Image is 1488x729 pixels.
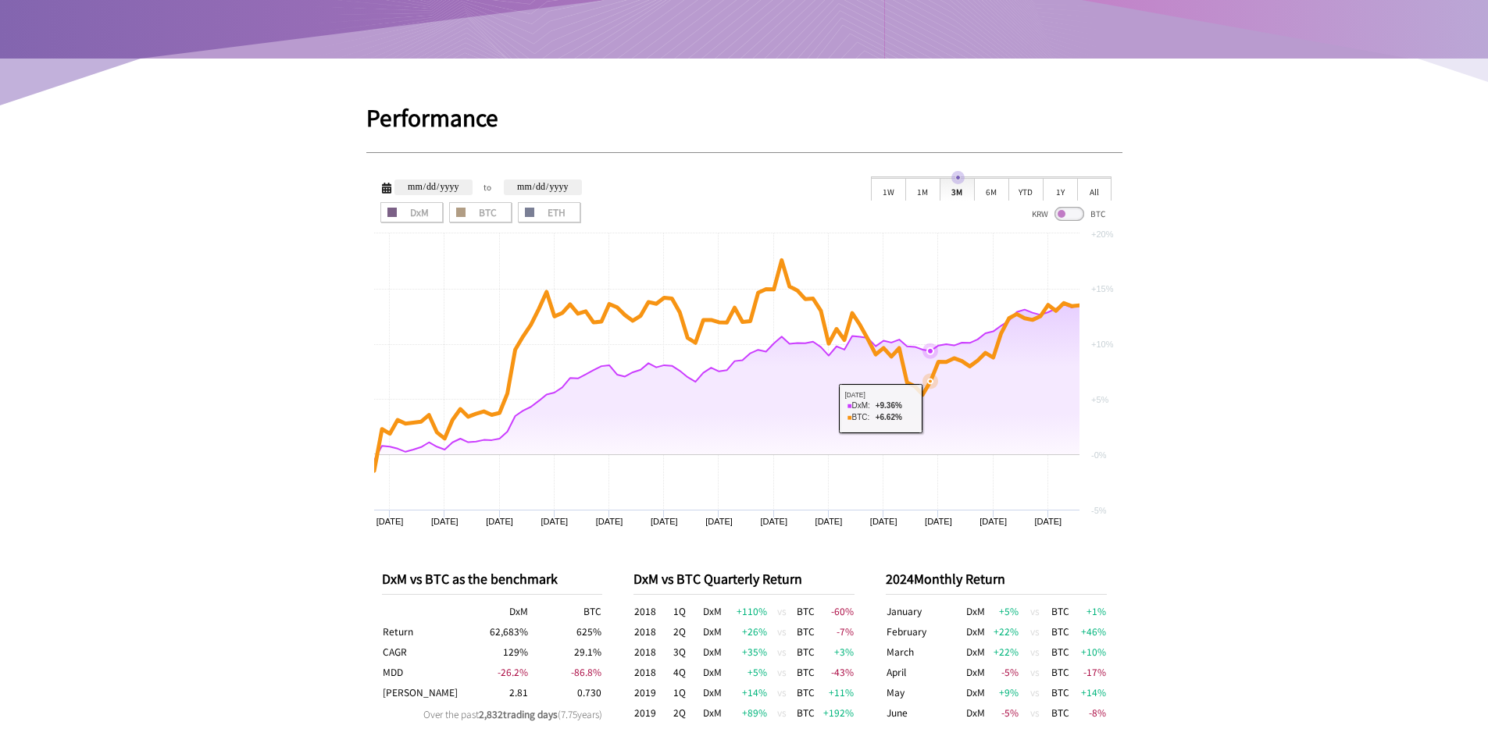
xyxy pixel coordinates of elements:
[796,642,815,662] td: BTC
[1091,340,1114,349] text: +10%
[963,702,988,723] td: DxM
[974,177,1008,201] div: 6M
[1034,517,1062,526] text: [DATE]
[529,682,602,702] td: 0.730
[1075,621,1107,642] td: +46 %
[1091,229,1114,239] text: +20%
[980,517,1007,526] text: [DATE]
[455,621,529,642] td: 62,683 %
[987,702,1019,723] td: -5 %
[366,105,1122,129] h1: Performance
[673,702,702,723] td: 2Q
[529,621,602,642] td: 625 %
[1091,450,1107,460] text: -0%
[673,642,702,662] td: 3Q
[386,208,437,217] span: DxM
[383,665,403,678] span: Maximum Drawdown
[760,517,787,526] text: [DATE]
[498,665,528,678] span: -26.2 %
[1019,621,1051,642] td: vs
[768,662,796,682] td: vs
[673,682,702,702] td: 1Q
[963,682,988,702] td: DxM
[650,517,677,526] text: [DATE]
[963,642,988,662] td: DxM
[963,601,988,621] td: DxM
[1075,642,1107,662] td: +10 %
[905,177,940,201] div: 1M
[815,517,842,526] text: [DATE]
[633,601,673,621] td: 2018
[796,702,815,723] td: BTC
[768,642,796,662] td: vs
[1077,177,1112,201] div: All
[479,707,558,720] span: 2,832 trading days
[673,601,702,621] td: 1Q
[1091,395,1109,404] text: +5%
[382,642,455,662] th: Compound Annual Growth Rate
[987,662,1019,682] td: -5 %
[723,662,768,682] td: +5 %
[484,180,493,195] span: to
[1051,662,1075,682] td: BTC
[1075,682,1107,702] td: +14 %
[1091,284,1114,293] text: +15%
[815,642,855,662] td: +3 %
[815,662,855,682] td: -43 %
[430,517,458,526] text: [DATE]
[1043,177,1077,201] div: 1Y
[455,208,506,217] span: BTC
[455,682,529,702] td: 2.81
[702,621,723,642] td: DxM
[1091,506,1107,515] text: -5%
[541,517,568,526] text: [DATE]
[1008,177,1043,201] div: YTD
[768,601,796,621] td: vs
[869,517,897,526] text: [DATE]
[595,517,623,526] text: [DATE]
[886,662,963,682] td: April
[1075,702,1107,723] td: -8 %
[455,601,529,621] th: DxM
[529,642,602,662] td: 29.1 %
[796,601,815,621] td: BTC
[1019,662,1051,682] td: vs
[815,621,855,642] td: -7 %
[673,621,702,642] td: 2Q
[1051,702,1075,723] td: BTC
[633,621,673,642] td: 2018
[1090,208,1105,219] span: BTC
[796,621,815,642] td: BTC
[633,642,673,662] td: 2018
[633,662,673,682] td: 2018
[815,682,855,702] td: +11 %
[768,682,796,702] td: vs
[702,682,723,702] td: DxM
[987,601,1019,621] td: +5 %
[796,662,815,682] td: BTC
[1075,601,1107,621] td: +1 %
[702,702,723,723] td: DxM
[1051,642,1075,662] td: BTC
[673,662,702,682] td: 4Q
[1019,601,1051,621] td: vs
[383,685,458,699] span: Sharpe Ratio
[1051,682,1075,702] td: BTC
[1019,642,1051,662] td: vs
[723,621,768,642] td: +26 %
[871,177,905,201] div: 1W
[987,642,1019,662] td: +22 %
[702,662,723,682] td: DxM
[796,682,815,702] td: BTC
[723,702,768,723] td: +89 %
[768,702,796,723] td: vs
[633,702,673,723] td: 2019
[768,621,796,642] td: vs
[987,682,1019,702] td: +9 %
[886,601,963,621] td: January
[376,517,403,526] text: [DATE]
[963,662,988,682] td: DxM
[925,517,952,526] text: [DATE]
[382,569,603,588] p: DxM vs BTC as the benchmark
[705,517,733,526] text: [DATE]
